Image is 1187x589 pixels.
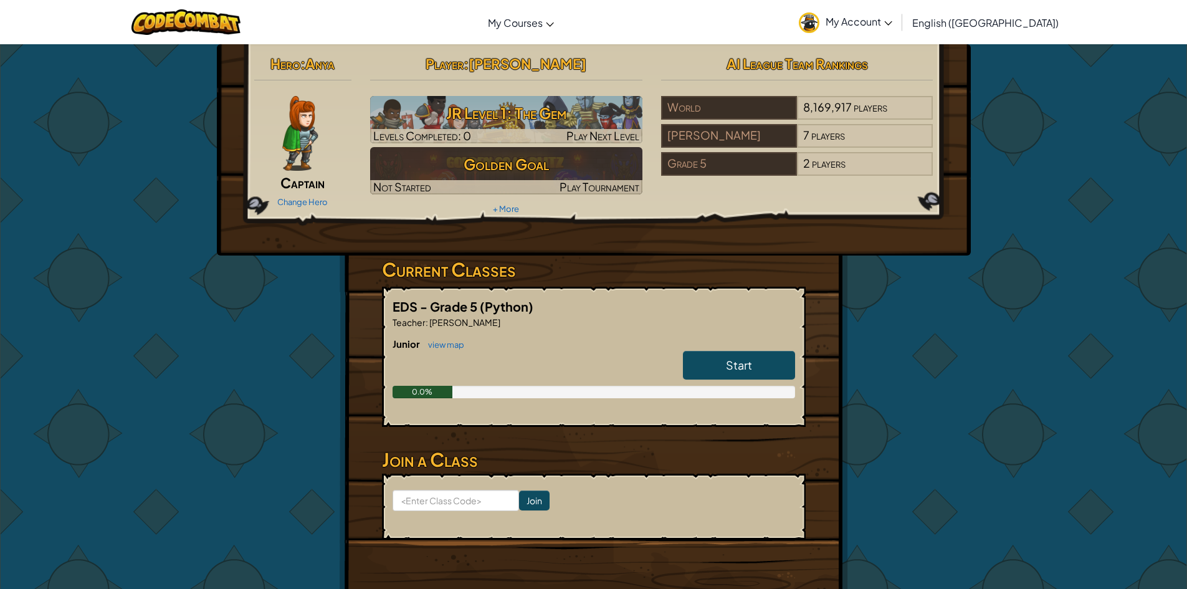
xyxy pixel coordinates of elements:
[566,128,639,143] span: Play Next Level
[480,299,533,314] span: (Python)
[370,150,642,178] h3: Golden Goal
[661,108,933,122] a: World8,169,917players
[426,55,464,72] span: Player
[280,174,325,191] span: Captain
[812,156,846,170] span: players
[393,299,480,314] span: EDS - Grade 5
[793,2,899,42] a: My Account
[393,386,453,398] div: 0.0%
[270,55,300,72] span: Hero
[370,147,642,194] a: Golden GoalNot StartedPlay Tournament
[370,99,642,127] h3: JR Level 1: The Gem
[300,55,305,72] span: :
[661,164,933,178] a: Grade 52players
[661,152,797,176] div: Grade 5
[493,204,519,214] a: + More
[803,156,810,170] span: 2
[373,180,431,194] span: Not Started
[382,446,806,474] h3: Join a Class
[661,96,797,120] div: World
[803,128,809,142] span: 7
[811,128,845,142] span: players
[370,96,642,143] a: Play Next Level
[826,15,892,28] span: My Account
[464,55,469,72] span: :
[661,124,797,148] div: [PERSON_NAME]
[370,96,642,143] img: JR Level 1: The Gem
[803,100,852,114] span: 8,169,917
[393,317,426,328] span: Teacher
[131,9,241,35] img: CodeCombat logo
[393,490,519,511] input: <Enter Class Code>
[726,358,752,372] span: Start
[854,100,887,114] span: players
[906,6,1065,39] a: English ([GEOGRAPHIC_DATA])
[661,136,933,150] a: [PERSON_NAME]7players
[305,55,335,72] span: Anya
[426,317,428,328] span: :
[469,55,586,72] span: [PERSON_NAME]
[370,147,642,194] img: Golden Goal
[373,128,471,143] span: Levels Completed: 0
[560,180,639,194] span: Play Tournament
[912,16,1059,29] span: English ([GEOGRAPHIC_DATA])
[422,340,464,350] a: view map
[282,96,318,171] img: captain-pose.png
[727,55,868,72] span: AI League Team Rankings
[482,6,560,39] a: My Courses
[382,256,806,284] h3: Current Classes
[428,317,500,328] span: [PERSON_NAME]
[488,16,543,29] span: My Courses
[393,338,422,350] span: Junior
[277,197,328,207] a: Change Hero
[799,12,819,33] img: avatar
[519,491,550,510] input: Join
